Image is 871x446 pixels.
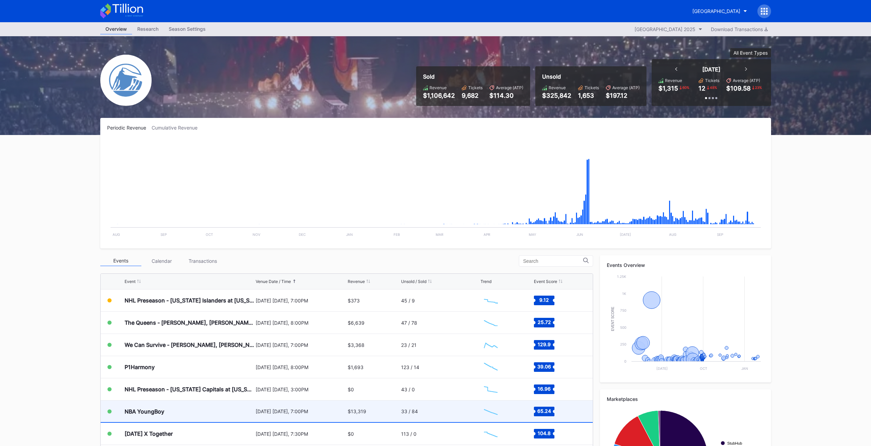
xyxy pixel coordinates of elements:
div: $0 [348,431,354,437]
div: [GEOGRAPHIC_DATA] 2025 [635,26,695,32]
div: $13,319 [348,408,366,414]
text: 500 [620,325,626,329]
text: Jan [346,232,353,236]
text: Mar [436,232,444,236]
a: Research [132,24,164,35]
svg: Chart title [481,336,501,353]
div: 23 / 21 [401,342,417,348]
div: NHL Preseason - [US_STATE] Capitals at [US_STATE] Devils (Split Squad) [125,386,254,393]
div: 9,682 [462,92,483,99]
div: Revenue [665,78,682,83]
div: $0 [348,387,354,392]
div: The Queens - [PERSON_NAME], [PERSON_NAME], [PERSON_NAME], and [PERSON_NAME] [125,319,254,326]
text: [DATE] [620,232,631,236]
div: 47 / 78 [401,320,417,326]
div: $1,315 [658,85,678,92]
div: Unsold / Sold [401,279,426,284]
div: Download Transactions [711,26,768,32]
a: Overview [100,24,132,35]
text: Jun [576,232,583,236]
button: All Event Types [730,48,771,57]
div: Revenue [549,85,566,90]
div: Revenue [348,279,365,284]
div: $325,842 [542,92,571,99]
div: $114.30 [489,92,523,99]
text: May [528,232,536,236]
div: $1,693 [348,364,363,370]
div: $6,639 [348,320,364,326]
div: [DATE] [702,66,720,73]
text: Oct [205,232,213,236]
text: [DATE] [656,366,667,370]
text: Sep [160,232,166,236]
div: 45 / 9 [401,298,415,303]
div: 113 / 0 [401,431,417,437]
text: Feb [394,232,400,236]
div: Sold [423,73,523,80]
div: Tickets [468,85,483,90]
text: 0 [624,359,626,363]
text: Oct [700,366,707,370]
div: Marketplaces [607,396,764,402]
div: [DATE] [DATE], 8:00PM [256,320,346,326]
div: 60 % [682,85,690,90]
div: 23 % [754,85,763,90]
div: Transactions [182,256,223,266]
text: 16.96 [538,386,551,392]
text: Jan [741,366,748,370]
text: Apr [483,232,490,236]
a: Season Settings [164,24,211,35]
div: Events Overview [607,262,764,268]
div: Calendar [141,256,182,266]
svg: Chart title [107,139,764,242]
div: [DATE] [DATE], 8:00PM [256,364,346,370]
svg: Chart title [481,403,501,420]
div: [DATE] X Together [125,430,173,437]
div: We Can Survive - [PERSON_NAME], [PERSON_NAME], [PERSON_NAME], Goo Goo Dolls [125,341,254,348]
div: Tickets [585,85,599,90]
div: Research [132,24,164,34]
div: NBA YoungBoy [125,408,164,415]
button: Download Transactions [707,25,771,34]
text: 1.25k [617,274,626,279]
div: 43 / 0 [401,387,415,392]
text: 25.72 [538,319,551,325]
svg: Chart title [481,292,501,309]
div: Event Score [534,279,557,284]
text: 104.8 [538,430,551,436]
div: 12 [699,85,705,92]
div: Event [125,279,136,284]
text: Aug [669,232,676,236]
div: Average (ATP) [496,85,523,90]
div: [DATE] [DATE], 7:00PM [256,298,346,303]
div: Revenue [430,85,447,90]
text: Sep [717,232,723,236]
div: Unsold [542,73,640,80]
div: 33 / 84 [401,408,418,414]
text: StubHub [727,441,742,445]
div: $3,368 [348,342,364,348]
svg: Chart title [481,359,501,376]
div: Average (ATP) [612,85,640,90]
div: NHL Preseason - [US_STATE] Islanders at [US_STATE] Devils [125,297,254,304]
div: Venue Date / Time [256,279,291,284]
div: [DATE] [DATE], 3:00PM [256,387,346,392]
svg: Chart title [481,381,501,398]
div: [DATE] [DATE], 7:30PM [256,431,346,437]
div: Tickets [705,78,719,83]
text: Aug [112,232,119,236]
div: Cumulative Revenue [152,125,203,131]
text: 39.06 [537,364,551,369]
div: [DATE] [DATE], 7:00PM [256,408,346,414]
text: 1k [622,292,626,296]
div: All Event Types [733,50,768,56]
text: Dec [299,232,306,236]
input: Search [523,258,583,264]
button: [GEOGRAPHIC_DATA] 2025 [631,25,706,34]
div: 1,653 [578,92,599,99]
div: $197.12 [606,92,640,99]
div: [DATE] [DATE], 7:00PM [256,342,346,348]
div: Season Settings [164,24,211,34]
div: Average (ATP) [733,78,760,83]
